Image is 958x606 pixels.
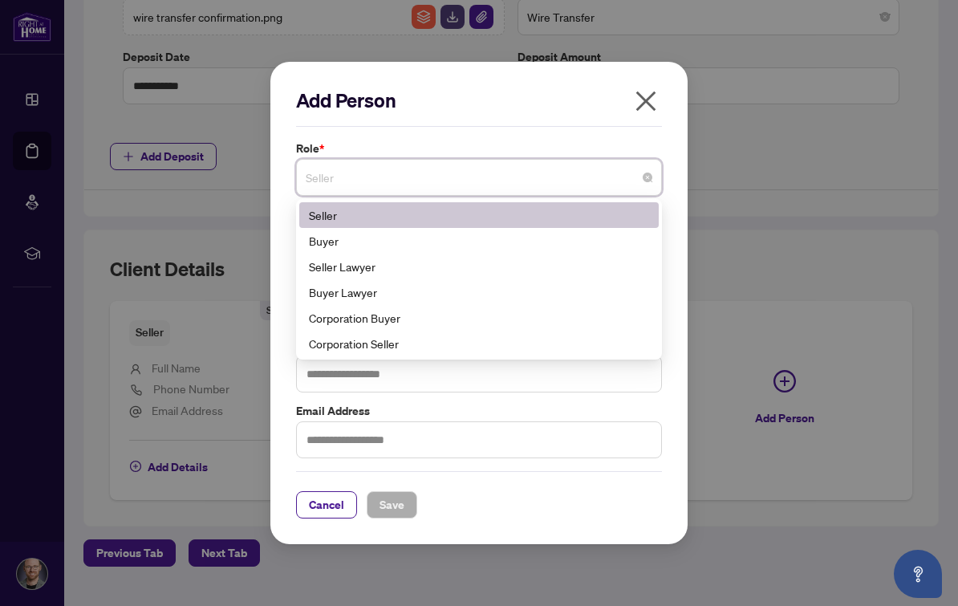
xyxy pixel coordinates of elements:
[299,228,659,254] div: Buyer
[296,402,662,420] label: Email Address
[299,331,659,356] div: Corporation Seller
[633,88,659,114] span: close
[643,173,652,182] span: close-circle
[306,162,652,193] span: Seller
[309,335,649,352] div: Corporation Seller
[299,254,659,279] div: Seller Lawyer
[299,305,659,331] div: Corporation Buyer
[299,279,659,305] div: Buyer Lawyer
[309,232,649,250] div: Buyer
[894,550,942,598] button: Open asap
[309,309,649,327] div: Corporation Buyer
[309,283,649,301] div: Buyer Lawyer
[296,87,662,113] h2: Add Person
[296,140,662,157] label: Role
[309,492,344,518] span: Cancel
[309,206,649,224] div: Seller
[299,202,659,228] div: Seller
[367,491,417,519] button: Save
[296,491,357,519] button: Cancel
[309,258,649,275] div: Seller Lawyer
